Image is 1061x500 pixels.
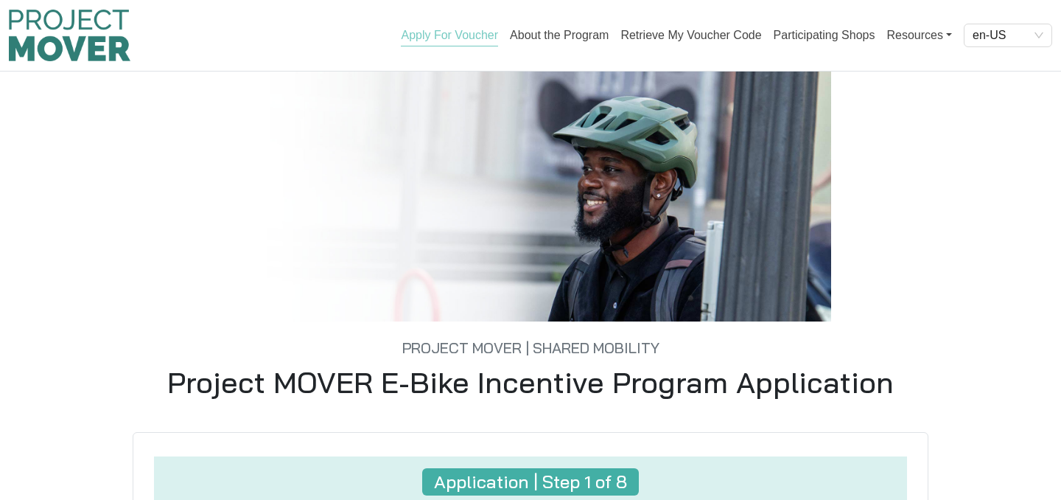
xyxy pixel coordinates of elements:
span: en-US [973,24,1043,46]
img: Program logo [9,10,130,61]
h1: Project MOVER E-Bike Incentive Program Application [62,364,999,400]
a: Retrieve My Voucher Code [620,29,761,41]
a: Resources [886,21,952,50]
img: Consumer0.jpg [62,72,999,322]
a: Participating Shops [774,29,875,41]
h4: Application | Step 1 of 8 [422,468,639,496]
a: About the Program [510,29,609,41]
a: Apply For Voucher [401,29,498,46]
h5: Project MOVER | Shared Mobility [62,322,999,357]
